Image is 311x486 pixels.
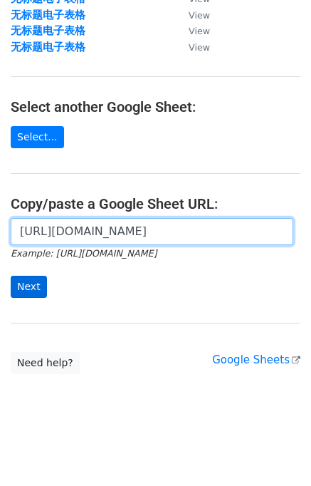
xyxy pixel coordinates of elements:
[189,10,210,21] small: View
[240,418,311,486] div: 聊天小组件
[11,218,293,245] input: Paste your Google Sheet URL here
[174,9,210,21] a: View
[212,353,300,366] a: Google Sheets
[11,24,85,37] a: 无标题电子表格
[11,41,85,53] a: 无标题电子表格
[11,126,64,148] a: Select...
[11,248,157,259] small: Example: [URL][DOMAIN_NAME]
[11,195,300,212] h4: Copy/paste a Google Sheet URL:
[189,26,210,36] small: View
[174,24,210,37] a: View
[240,418,311,486] iframe: Chat Widget
[189,42,210,53] small: View
[11,9,85,21] a: 无标题电子表格
[174,41,210,53] a: View
[11,352,80,374] a: Need help?
[11,276,47,298] input: Next
[11,98,300,115] h4: Select another Google Sheet:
